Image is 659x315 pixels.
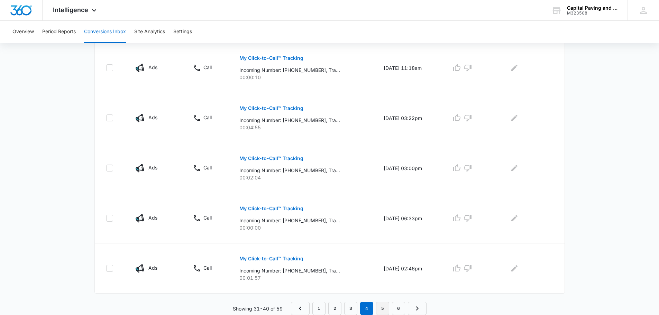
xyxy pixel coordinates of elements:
p: Call [203,164,212,171]
a: Page 6 [392,302,405,315]
p: My Click-to-Call™ Tracking [239,106,303,111]
a: Previous Page [291,302,310,315]
td: [DATE] 03:00pm [375,143,443,193]
div: account name [567,5,617,11]
a: Page 5 [376,302,389,315]
td: [DATE] 02:46pm [375,243,443,294]
p: My Click-to-Call™ Tracking [239,56,303,61]
p: Ads [148,164,157,171]
td: [DATE] 06:33pm [375,193,443,243]
button: Settings [173,21,192,43]
p: Call [203,264,212,271]
p: 00:01:57 [239,274,367,281]
p: Incoming Number: [PHONE_NUMBER], Tracking Number: [PHONE_NUMBER], Ring To: [PHONE_NUMBER], Caller... [239,117,340,124]
div: account id [567,11,617,16]
button: Edit Comments [509,62,520,73]
button: My Click-to-Call™ Tracking [239,200,303,217]
p: My Click-to-Call™ Tracking [239,156,303,161]
button: Period Reports [42,21,76,43]
button: My Click-to-Call™ Tracking [239,100,303,117]
a: Next Page [408,302,427,315]
p: 00:02:04 [239,174,367,181]
button: Edit Comments [509,213,520,224]
button: Conversions Inbox [84,21,126,43]
p: Showing 31-40 of 59 [233,305,283,312]
button: Edit Comments [509,112,520,123]
button: My Click-to-Call™ Tracking [239,150,303,167]
p: Ads [148,264,157,271]
p: Ads [148,214,157,221]
a: Page 3 [344,302,357,315]
p: Ads [148,64,157,71]
p: 00:04:55 [239,124,367,131]
p: Call [203,214,212,221]
button: Overview [12,21,34,43]
td: [DATE] 11:18am [375,43,443,93]
p: Incoming Number: [PHONE_NUMBER], Tracking Number: [PHONE_NUMBER], Ring To: [PHONE_NUMBER], Caller... [239,167,340,174]
a: Page 2 [328,302,341,315]
p: My Click-to-Call™ Tracking [239,206,303,211]
p: Incoming Number: [PHONE_NUMBER], Tracking Number: [PHONE_NUMBER], Ring To: [PHONE_NUMBER], Caller... [239,66,340,74]
button: Edit Comments [509,263,520,274]
p: 00:00:00 [239,224,367,231]
p: My Click-to-Call™ Tracking [239,256,303,261]
p: Incoming Number: [PHONE_NUMBER], Tracking Number: [PHONE_NUMBER], Ring To: [PHONE_NUMBER], Caller... [239,267,340,274]
a: Page 1 [312,302,326,315]
button: My Click-to-Call™ Tracking [239,250,303,267]
p: Ads [148,114,157,121]
p: Call [203,64,212,71]
button: Site Analytics [134,21,165,43]
button: My Click-to-Call™ Tracking [239,50,303,66]
p: Call [203,114,212,121]
p: 00:00:10 [239,74,367,81]
button: Edit Comments [509,163,520,174]
p: Incoming Number: [PHONE_NUMBER], Tracking Number: [PHONE_NUMBER], Ring To: [PHONE_NUMBER], Caller... [239,217,340,224]
nav: Pagination [291,302,427,315]
em: 4 [360,302,373,315]
span: Intelligence [53,6,88,13]
td: [DATE] 03:22pm [375,93,443,143]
